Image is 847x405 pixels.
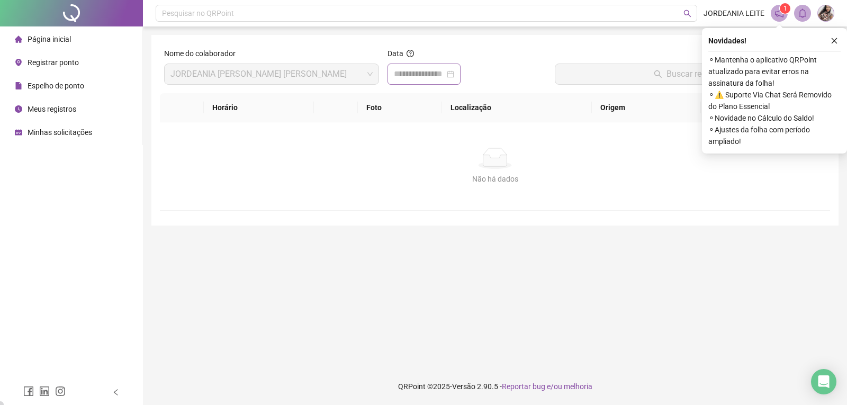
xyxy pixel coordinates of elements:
[28,82,84,90] span: Espelho de ponto
[28,35,71,43] span: Página inicial
[28,58,79,67] span: Registrar ponto
[683,10,691,17] span: search
[774,8,784,18] span: notification
[708,112,841,124] span: ⚬ Novidade no Cálculo do Saldo!
[28,105,76,113] span: Meus registros
[818,5,834,21] img: 11471
[708,35,746,47] span: Novidades !
[173,173,817,185] div: Não há dados
[798,8,807,18] span: bell
[204,93,314,122] th: Horário
[39,386,50,397] span: linkedin
[15,82,22,89] span: file
[15,59,22,66] span: environment
[15,35,22,43] span: home
[112,389,120,396] span: left
[143,368,847,405] footer: QRPoint © 2025 - 2.90.5 -
[15,129,22,136] span: schedule
[708,54,841,89] span: ⚬ Mantenha o aplicativo QRPoint atualizado para evitar erros na assinatura da folha!
[708,124,841,147] span: ⚬ Ajustes da folha com período ampliado!
[831,37,838,44] span: close
[28,128,92,137] span: Minhas solicitações
[23,386,34,397] span: facebook
[708,89,841,112] span: ⚬ ⚠️ Suporte Via Chat Será Removido do Plano Essencial
[701,93,830,122] th: Protocolo
[704,7,764,19] span: JORDEANIA LEITE
[388,49,403,58] span: Data
[407,50,414,57] span: question-circle
[164,48,242,59] label: Nome do colaborador
[555,64,826,85] button: Buscar registros
[358,93,442,122] th: Foto
[502,382,592,391] span: Reportar bug e/ou melhoria
[780,3,790,14] sup: 1
[442,93,592,122] th: Localização
[783,5,787,12] span: 1
[15,105,22,113] span: clock-circle
[592,93,700,122] th: Origem
[55,386,66,397] span: instagram
[452,382,475,391] span: Versão
[811,369,836,394] div: Open Intercom Messenger
[170,64,373,84] span: JORDEANIA FERREIRA LEITE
